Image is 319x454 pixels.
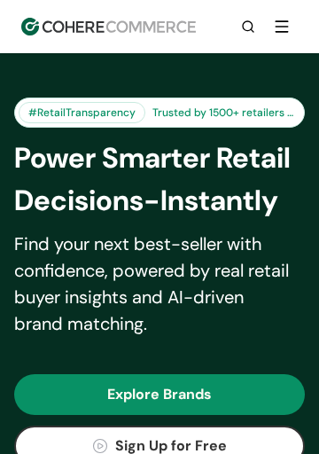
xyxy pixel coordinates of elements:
div: Find your next best-seller with confidence, powered by real retail buyer insights and AI-driven b... [14,231,291,337]
div: Power Smarter Retail [14,137,305,179]
div: Decisions-Instantly [14,179,305,222]
img: Cohere Logo [21,18,196,35]
div: Trusted by 1500+ retailers nationwide [145,105,300,121]
button: Explore Brands [14,374,305,415]
div: #RetailTransparency [19,102,145,123]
